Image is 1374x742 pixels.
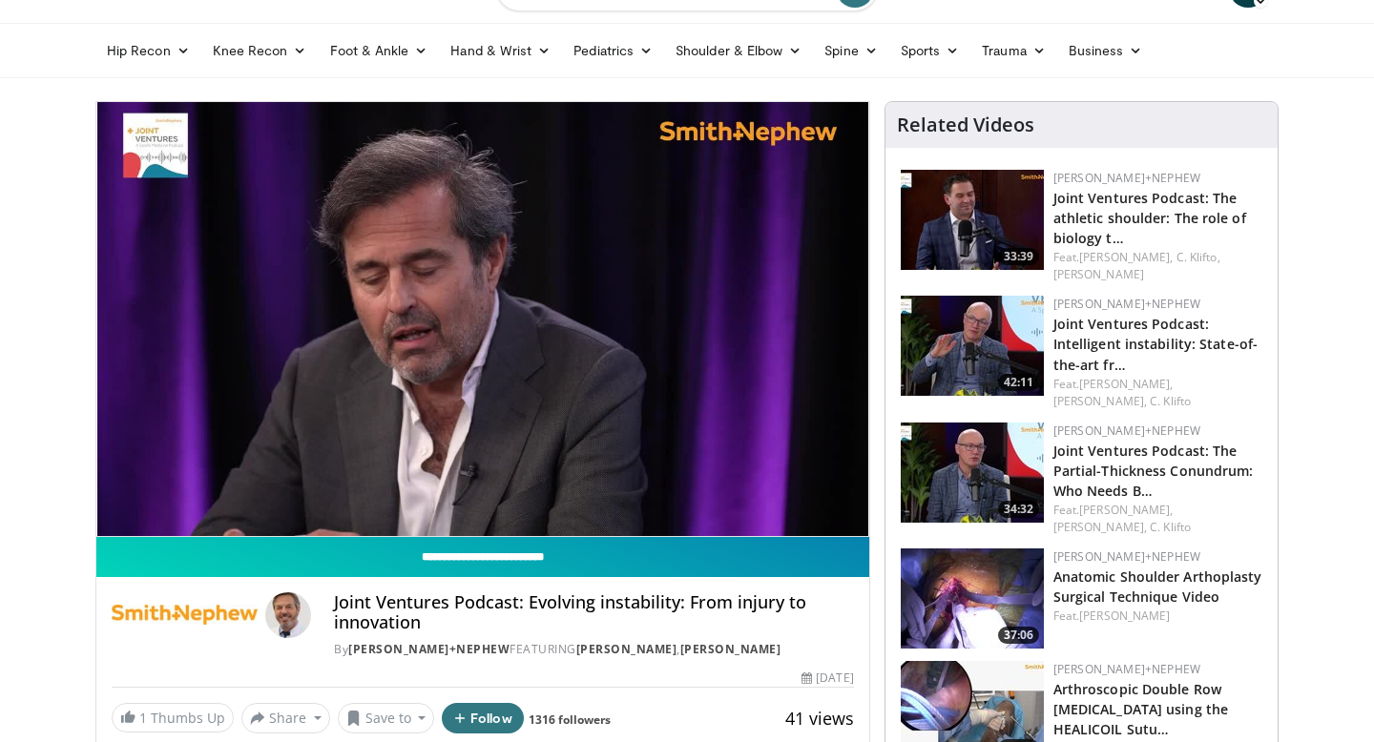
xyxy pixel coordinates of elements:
[998,248,1039,265] span: 33:39
[348,641,510,657] a: [PERSON_NAME]+Nephew
[813,31,888,70] a: Spine
[901,423,1044,523] img: 5807bf09-abca-4062-84b7-711dbcc3ea56.150x105_q85_crop-smart_upscale.jpg
[901,548,1044,649] a: 37:06
[901,548,1044,649] img: 4ad8d6c8-ee64-4599-baa1-cc9db944930a.150x105_q85_crop-smart_upscale.jpg
[1079,608,1170,624] a: [PERSON_NAME]
[334,592,853,633] h4: Joint Ventures Podcast: Evolving instability: From injury to innovation
[1079,249,1173,265] a: [PERSON_NAME],
[1053,519,1147,535] a: [PERSON_NAME],
[1053,423,1200,439] a: [PERSON_NAME]+Nephew
[1053,661,1200,677] a: [PERSON_NAME]+Nephew
[338,703,435,733] button: Save to
[1176,249,1220,265] a: C. Klifto,
[1053,680,1228,738] a: Arthroscopic Double Row [MEDICAL_DATA] using the HEALICOIL Sutu…
[970,31,1057,70] a: Trauma
[901,170,1044,270] img: f5a36523-4014-4b26-ba0a-1980c1b51253.150x105_q85_crop-smart_upscale.jpg
[576,641,677,657] a: [PERSON_NAME]
[529,711,611,728] a: 1316 followers
[265,592,311,638] img: Avatar
[1053,189,1246,247] a: Joint Ventures Podcast: The athletic shoulder: The role of biology t…
[664,31,813,70] a: Shoulder & Elbow
[1150,519,1191,535] a: C. Klifto
[998,627,1039,644] span: 37:06
[1053,608,1262,625] div: Feat.
[1079,376,1173,392] a: [PERSON_NAME],
[1053,266,1144,282] a: [PERSON_NAME]
[96,102,869,537] video-js: Video Player
[139,709,147,727] span: 1
[801,670,853,687] div: [DATE]
[1053,442,1254,500] a: Joint Ventures Podcast: The Partial-Thickness Conundrum: Who Needs B…
[1053,376,1262,410] div: Feat.
[901,170,1044,270] a: 33:39
[112,592,258,638] img: Smith+Nephew
[241,703,330,733] button: Share
[680,641,781,657] a: [PERSON_NAME]
[1150,393,1191,409] a: C. Klifto
[319,31,440,70] a: Foot & Ankle
[442,703,524,733] button: Follow
[901,423,1044,523] a: 34:32
[998,501,1039,518] span: 34:32
[897,113,1034,136] h4: Related Videos
[1053,170,1200,186] a: [PERSON_NAME]+Nephew
[1057,31,1155,70] a: Business
[1053,567,1262,606] a: Anatomic Shoulder Arthoplasty Surgical Technique Video
[112,703,234,732] a: 1 Thumbs Up
[562,31,664,70] a: Pediatrics
[1053,393,1147,409] a: [PERSON_NAME],
[1053,548,1200,565] a: [PERSON_NAME]+Nephew
[1053,296,1200,312] a: [PERSON_NAME]+Nephew
[439,31,562,70] a: Hand & Wrist
[95,31,201,70] a: Hip Recon
[901,296,1044,396] a: 42:11
[998,374,1039,391] span: 42:11
[901,296,1044,396] img: 68fb0319-defd-40d2-9a59-ac066b7d8959.150x105_q85_crop-smart_upscale.jpg
[889,31,971,70] a: Sports
[785,707,854,730] span: 41 views
[201,31,319,70] a: Knee Recon
[1053,315,1258,373] a: Joint Ventures Podcast: Intelligent instability: State-of-the-art fr…
[1053,502,1262,536] div: Feat.
[1053,249,1262,283] div: Feat.
[334,641,853,658] div: By FEATURING ,
[1079,502,1173,518] a: [PERSON_NAME],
